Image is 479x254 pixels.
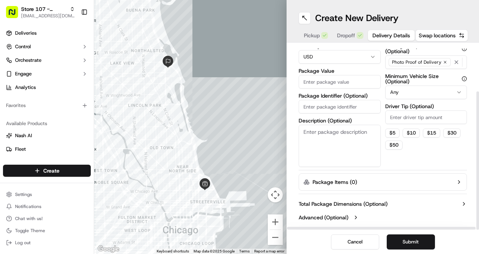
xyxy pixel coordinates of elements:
[15,57,41,64] span: Orchestrate
[8,110,14,116] div: 📗
[53,127,91,133] a: Powered byPylon
[96,244,121,254] img: Google
[385,110,467,124] input: Enter driver tip amount
[6,146,88,153] a: Fleet
[15,204,41,210] span: Notifications
[157,249,189,254] button: Keyboard shortcuts
[3,165,91,177] button: Create
[304,32,320,39] span: Pickup
[254,249,284,253] a: Report a map error
[75,127,91,133] span: Pylon
[385,73,467,84] label: Minimum Vehicle Size (Optional)
[462,46,467,51] button: Package Requirements (Optional)
[3,41,91,53] button: Control
[3,225,91,236] button: Toggle Theme
[3,99,91,112] div: Favorites
[15,216,43,222] span: Chat with us!
[194,249,235,253] span: Map data ©2025 Google
[71,109,121,116] span: API Documentation
[3,143,91,155] button: Fleet
[3,3,78,21] button: Store 107 - Prentice Hospital (Just Salad)[EMAIL_ADDRESS][DOMAIN_NAME]
[15,191,32,197] span: Settings
[15,240,31,246] span: Log out
[3,201,91,212] button: Notifications
[299,173,467,191] button: Package Items (0)
[15,70,32,77] span: Engage
[337,32,355,39] span: Dropoff
[268,230,283,245] button: Zoom out
[128,74,137,83] button: Start new chat
[15,109,58,116] span: Knowledge Base
[3,68,91,80] button: Engage
[385,43,467,54] label: Package Requirements (Optional)
[239,249,250,253] a: Terms (opens in new tab)
[299,214,348,221] label: Advanced (Optional)
[299,75,381,89] input: Enter package value
[3,81,91,93] a: Analytics
[299,118,381,123] label: Description (Optional)
[21,5,67,13] button: Store 107 - Prentice Hospital (Just Salad)
[299,68,381,73] label: Package Value
[21,13,75,19] button: [EMAIL_ADDRESS][DOMAIN_NAME]
[15,43,31,50] span: Control
[385,55,467,69] button: Photo Proof of Delivery
[20,48,136,56] input: Got a question? Start typing here...
[15,132,32,139] span: Nash AI
[43,167,59,174] span: Create
[403,129,420,138] button: $10
[15,84,36,91] span: Analytics
[26,79,95,85] div: We're available if you need us!
[5,106,61,119] a: 📗Knowledge Base
[61,106,124,119] a: 💻API Documentation
[462,76,467,81] button: Minimum Vehicle Size (Optional)
[299,214,467,221] button: Advanced (Optional)
[387,234,435,249] button: Submit
[419,32,456,39] span: Swap locations
[331,234,379,249] button: Cancel
[3,189,91,200] button: Settings
[299,43,381,49] label: Currency
[299,100,381,113] input: Enter package identifier
[8,7,23,22] img: Nash
[8,72,21,85] img: 1736555255976-a54dd68f-1ca7-489b-9aae-adbdc363a1c4
[385,129,400,138] button: $5
[299,200,387,208] label: Total Package Dimensions (Optional)
[268,214,283,230] button: Zoom in
[268,187,283,202] button: Map camera controls
[385,104,467,109] label: Driver Tip (Optional)
[15,30,37,37] span: Deliveries
[64,110,70,116] div: 💻
[15,146,26,153] span: Fleet
[299,93,381,98] label: Package Identifier (Optional)
[26,72,124,79] div: Start new chat
[15,228,45,234] span: Toggle Theme
[3,27,91,39] a: Deliveries
[299,200,467,208] button: Total Package Dimensions (Optional)
[415,29,468,41] button: Swap locations
[392,59,441,65] span: Photo Proof of Delivery
[3,213,91,224] button: Chat with us!
[372,32,410,39] span: Delivery Details
[8,30,137,42] p: Welcome 👋
[423,129,440,138] button: $15
[3,237,91,248] button: Log out
[3,130,91,142] button: Nash AI
[443,129,461,138] button: $30
[385,141,403,150] button: $50
[313,178,357,186] label: Package Items ( 0 )
[96,244,121,254] a: Open this area in Google Maps (opens a new window)
[315,12,398,24] h1: Create New Delivery
[3,54,91,66] button: Orchestrate
[3,118,91,130] div: Available Products
[6,132,88,139] a: Nash AI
